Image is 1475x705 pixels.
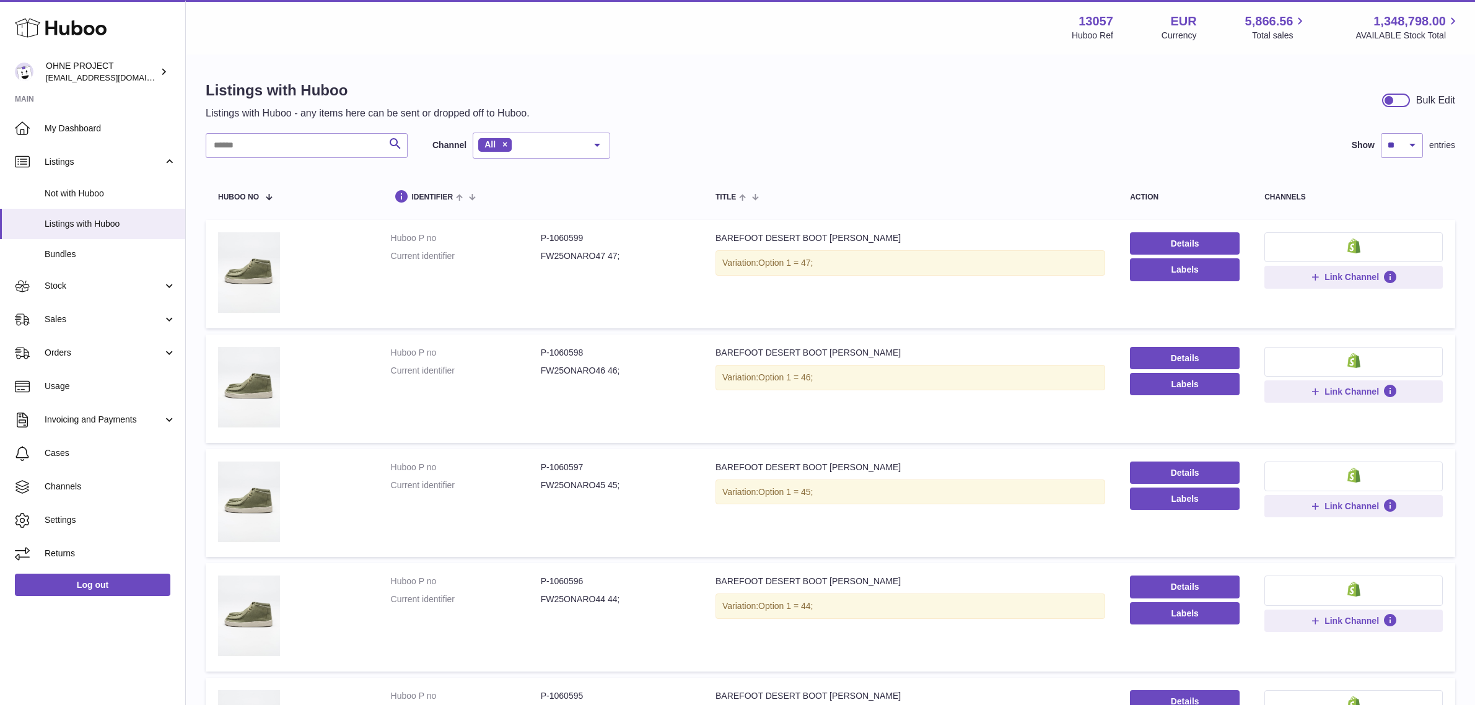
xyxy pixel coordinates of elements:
[1264,495,1443,517] button: Link Channel
[1130,258,1240,281] button: Labels
[1324,615,1379,626] span: Link Channel
[541,593,691,605] dd: FW25ONARO44 44;
[541,479,691,491] dd: FW25ONARO45 45;
[1130,373,1240,395] button: Labels
[1347,353,1360,368] img: shopify-small.png
[1079,13,1113,30] strong: 13057
[1245,13,1308,42] a: 5,866.56 Total sales
[541,365,691,377] dd: FW25ONARO46 46;
[45,248,176,260] span: Bundles
[218,462,280,542] img: BAREFOOT DESERT BOOT ONA ROSSMARIN
[758,258,813,268] span: Option 1 = 47;
[716,576,1105,587] div: BAREFOOT DESERT BOOT [PERSON_NAME]
[1373,13,1446,30] span: 1,348,798.00
[391,479,541,491] dt: Current identifier
[541,250,691,262] dd: FW25ONARO47 47;
[45,548,176,559] span: Returns
[758,487,813,497] span: Option 1 = 45;
[716,690,1105,702] div: BAREFOOT DESERT BOOT [PERSON_NAME]
[716,462,1105,473] div: BAREFOOT DESERT BOOT [PERSON_NAME]
[1264,380,1443,403] button: Link Channel
[716,232,1105,244] div: BAREFOOT DESERT BOOT [PERSON_NAME]
[1347,582,1360,597] img: shopify-small.png
[45,380,176,392] span: Usage
[391,593,541,605] dt: Current identifier
[1352,139,1375,151] label: Show
[15,574,170,596] a: Log out
[484,139,496,149] span: All
[1264,266,1443,288] button: Link Channel
[758,372,813,382] span: Option 1 = 46;
[45,414,163,426] span: Invoicing and Payments
[45,156,163,168] span: Listings
[716,193,736,201] span: title
[716,593,1105,619] div: Variation:
[1355,13,1460,42] a: 1,348,798.00 AVAILABLE Stock Total
[1347,239,1360,253] img: shopify-small.png
[1130,232,1240,255] a: Details
[45,514,176,526] span: Settings
[541,576,691,587] dd: P-1060596
[1130,193,1240,201] div: action
[206,81,530,100] h1: Listings with Huboo
[1130,602,1240,624] button: Labels
[1416,94,1455,107] div: Bulk Edit
[45,123,176,134] span: My Dashboard
[46,72,182,82] span: [EMAIL_ADDRESS][DOMAIN_NAME]
[541,462,691,473] dd: P-1060597
[391,232,541,244] dt: Huboo P no
[541,347,691,359] dd: P-1060598
[206,107,530,120] p: Listings with Huboo - any items here can be sent or dropped off to Huboo.
[218,232,280,313] img: BAREFOOT DESERT BOOT ONA ROSSMARIN
[45,188,176,199] span: Not with Huboo
[45,347,163,359] span: Orders
[1130,347,1240,369] a: Details
[45,481,176,493] span: Channels
[541,232,691,244] dd: P-1060599
[1347,468,1360,483] img: shopify-small.png
[218,576,280,656] img: BAREFOOT DESERT BOOT ONA ROSSMARIN
[716,365,1105,390] div: Variation:
[1324,501,1379,512] span: Link Channel
[716,479,1105,505] div: Variation:
[1072,30,1113,42] div: Huboo Ref
[218,193,259,201] span: Huboo no
[391,365,541,377] dt: Current identifier
[1429,139,1455,151] span: entries
[45,218,176,230] span: Listings with Huboo
[391,347,541,359] dt: Huboo P no
[391,462,541,473] dt: Huboo P no
[1355,30,1460,42] span: AVAILABLE Stock Total
[1130,462,1240,484] a: Details
[1162,30,1197,42] div: Currency
[1170,13,1196,30] strong: EUR
[218,347,280,427] img: BAREFOOT DESERT BOOT ONA ROSSMARIN
[15,63,33,81] img: internalAdmin-13057@internal.huboo.com
[412,193,453,201] span: identifier
[1245,13,1293,30] span: 5,866.56
[45,280,163,292] span: Stock
[541,690,691,702] dd: P-1060595
[1252,30,1307,42] span: Total sales
[1130,576,1240,598] a: Details
[716,347,1105,359] div: BAREFOOT DESERT BOOT [PERSON_NAME]
[391,250,541,262] dt: Current identifier
[1264,193,1443,201] div: channels
[1130,488,1240,510] button: Labels
[1264,610,1443,632] button: Link Channel
[758,601,813,611] span: Option 1 = 44;
[1324,271,1379,282] span: Link Channel
[391,576,541,587] dt: Huboo P no
[1324,386,1379,397] span: Link Channel
[45,313,163,325] span: Sales
[432,139,466,151] label: Channel
[391,690,541,702] dt: Huboo P no
[45,447,176,459] span: Cases
[46,60,157,84] div: OHNE PROJECT
[716,250,1105,276] div: Variation:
